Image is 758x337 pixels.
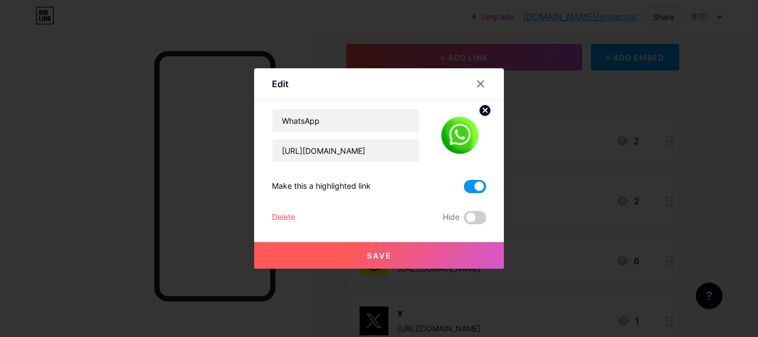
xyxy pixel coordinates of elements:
div: Delete [272,211,295,224]
input: URL [272,139,419,162]
input: Title [272,109,419,132]
img: link_thumbnail [433,109,486,162]
span: Save [367,251,392,260]
div: Make this a highlighted link [272,180,371,193]
span: Hide [443,211,459,224]
button: Save [254,242,504,269]
div: Edit [272,77,289,90]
